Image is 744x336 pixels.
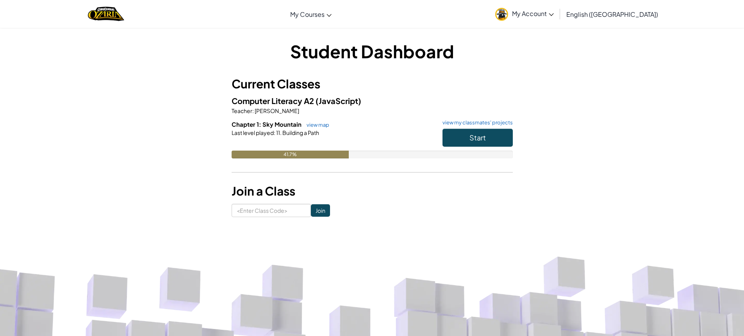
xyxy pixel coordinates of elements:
[232,204,311,217] input: <Enter Class Code>
[439,120,513,125] a: view my classmates' projects
[232,39,513,63] h1: Student Dashboard
[469,133,486,142] span: Start
[512,9,554,18] span: My Account
[311,204,330,217] input: Join
[88,6,124,22] img: Home
[232,107,252,114] span: Teacher
[290,10,325,18] span: My Courses
[275,129,282,136] span: 11.
[274,129,275,136] span: :
[232,129,274,136] span: Last level played
[254,107,299,114] span: [PERSON_NAME]
[286,4,335,25] a: My Courses
[88,6,124,22] a: Ozaria by CodeCombat logo
[232,182,513,200] h3: Join a Class
[282,129,319,136] span: Building a Path
[232,96,316,106] span: Computer Literacy A2
[232,151,349,158] div: 41.7%
[562,4,662,25] a: English ([GEOGRAPHIC_DATA])
[303,122,329,128] a: view map
[442,129,513,147] button: Start
[232,75,513,93] h3: Current Classes
[495,8,508,21] img: avatar
[491,2,558,26] a: My Account
[232,120,303,128] span: Chapter 1: Sky Mountain
[316,96,361,106] span: (JavaScript)
[566,10,658,18] span: English ([GEOGRAPHIC_DATA])
[252,107,254,114] span: :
